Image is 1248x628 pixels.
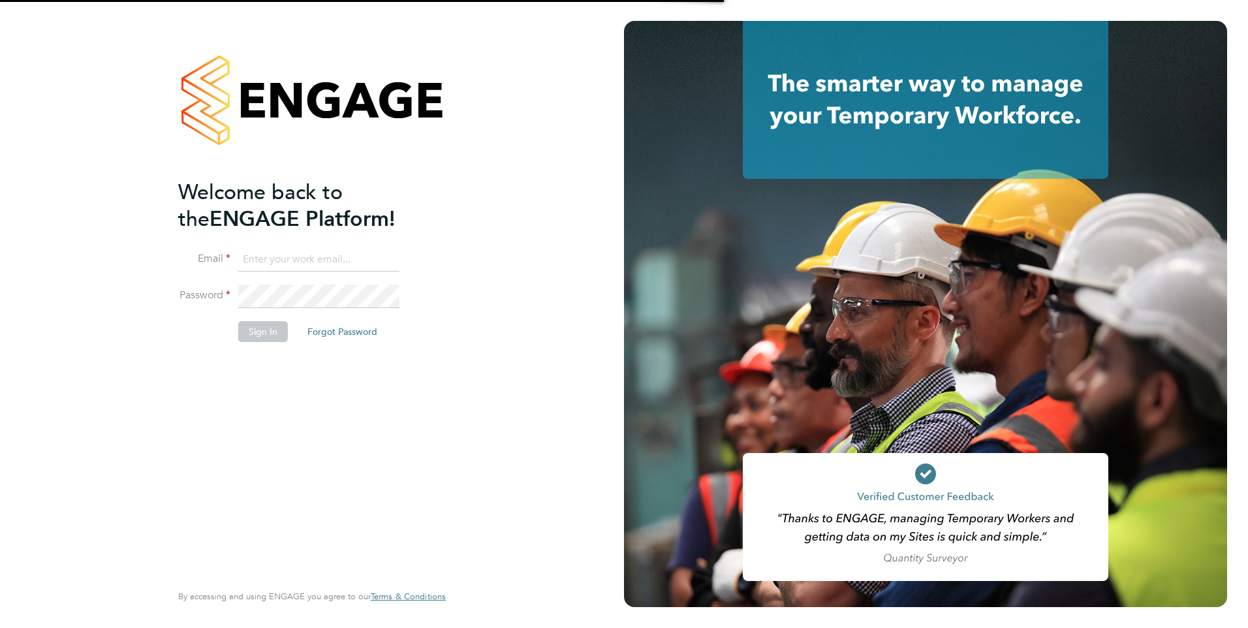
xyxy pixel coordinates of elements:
h2: ENGAGE Platform! [178,179,433,232]
button: Forgot Password [297,321,388,342]
a: Terms & Conditions [371,591,446,602]
input: Enter your work email... [238,248,399,272]
span: Terms & Conditions [371,591,446,602]
label: Password [178,289,230,302]
span: Welcome back to the [178,180,343,232]
button: Sign In [238,321,288,342]
span: By accessing and using ENGAGE you agree to our [178,591,446,602]
label: Email [178,252,230,266]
